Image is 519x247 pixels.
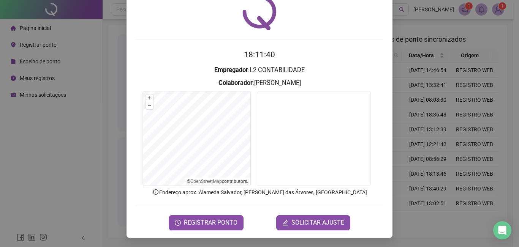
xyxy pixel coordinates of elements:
[169,215,244,230] button: REGISTRAR PONTO
[152,189,159,195] span: info-circle
[175,220,181,226] span: clock-circle
[291,218,344,227] span: SOLICITAR AJUSTE
[136,65,383,75] h3: : L2 CONTABILIDADE
[146,102,153,109] button: –
[187,179,248,184] li: © contributors.
[276,215,350,230] button: editSOLICITAR AJUSTE
[493,221,511,239] div: Open Intercom Messenger
[136,188,383,197] p: Endereço aprox. : Alameda Salvador, [PERSON_NAME] das Árvores, [GEOGRAPHIC_DATA]
[184,218,237,227] span: REGISTRAR PONTO
[218,79,253,87] strong: Colaborador
[244,50,275,59] time: 18:11:40
[146,94,153,102] button: +
[282,220,288,226] span: edit
[190,179,222,184] a: OpenStreetMap
[214,66,248,74] strong: Empregador
[136,78,383,88] h3: : [PERSON_NAME]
